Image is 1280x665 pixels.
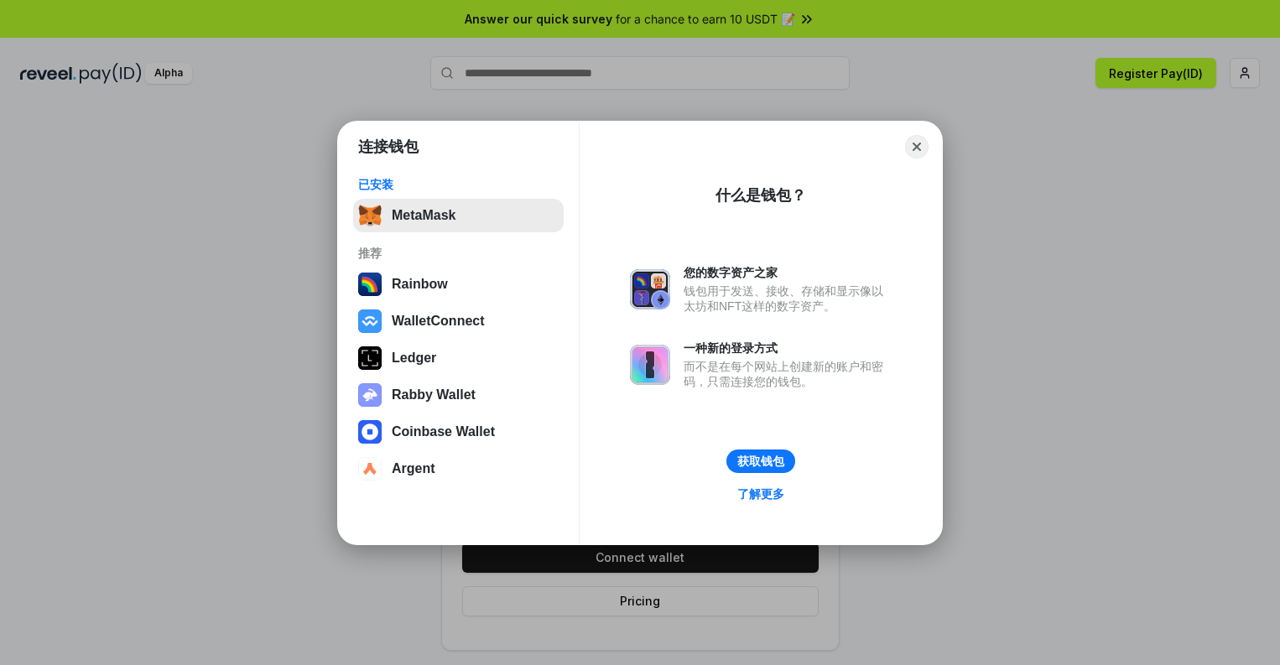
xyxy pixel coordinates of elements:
a: 了解更多 [727,483,794,505]
img: svg+xml,%3Csvg%20fill%3D%22none%22%20height%3D%2233%22%20viewBox%3D%220%200%2035%2033%22%20width%... [358,204,382,227]
img: svg+xml,%3Csvg%20width%3D%2228%22%20height%3D%2228%22%20viewBox%3D%220%200%2028%2028%22%20fill%3D... [358,457,382,481]
img: svg+xml,%3Csvg%20width%3D%2228%22%20height%3D%2228%22%20viewBox%3D%220%200%2028%2028%22%20fill%3D... [358,420,382,444]
img: svg+xml,%3Csvg%20width%3D%2228%22%20height%3D%2228%22%20viewBox%3D%220%200%2028%2028%22%20fill%3D... [358,309,382,333]
button: 获取钱包 [726,449,795,473]
div: 了解更多 [737,486,784,501]
button: Coinbase Wallet [353,415,564,449]
button: Rainbow [353,268,564,301]
button: Ledger [353,341,564,375]
div: 一种新的登录方式 [684,340,892,356]
div: Rabby Wallet [392,387,476,403]
img: svg+xml,%3Csvg%20xmlns%3D%22http%3A%2F%2Fwww.w3.org%2F2000%2Fsvg%22%20fill%3D%22none%22%20viewBox... [630,345,670,385]
button: Rabby Wallet [353,378,564,412]
button: Argent [353,452,564,486]
div: WalletConnect [392,314,485,329]
div: 而不是在每个网站上创建新的账户和密码，只需连接您的钱包。 [684,359,892,389]
div: 已安装 [358,177,559,192]
img: svg+xml,%3Csvg%20xmlns%3D%22http%3A%2F%2Fwww.w3.org%2F2000%2Fsvg%22%20width%3D%2228%22%20height%3... [358,346,382,370]
img: svg+xml,%3Csvg%20width%3D%22120%22%20height%3D%22120%22%20viewBox%3D%220%200%20120%20120%22%20fil... [358,273,382,296]
div: Ledger [392,351,436,366]
div: 获取钱包 [737,454,784,469]
h1: 连接钱包 [358,137,419,157]
button: MetaMask [353,199,564,232]
div: 推荐 [358,246,559,261]
div: Coinbase Wallet [392,424,495,439]
div: Argent [392,461,435,476]
div: 什么是钱包？ [715,185,806,205]
div: 您的数字资产之家 [684,265,892,280]
button: Close [905,135,929,158]
div: 钱包用于发送、接收、存储和显示像以太坊和NFT这样的数字资产。 [684,283,892,314]
div: Rainbow [392,277,448,292]
img: svg+xml,%3Csvg%20xmlns%3D%22http%3A%2F%2Fwww.w3.org%2F2000%2Fsvg%22%20fill%3D%22none%22%20viewBox... [630,269,670,309]
button: WalletConnect [353,304,564,338]
img: svg+xml,%3Csvg%20xmlns%3D%22http%3A%2F%2Fwww.w3.org%2F2000%2Fsvg%22%20fill%3D%22none%22%20viewBox... [358,383,382,407]
div: MetaMask [392,208,455,223]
